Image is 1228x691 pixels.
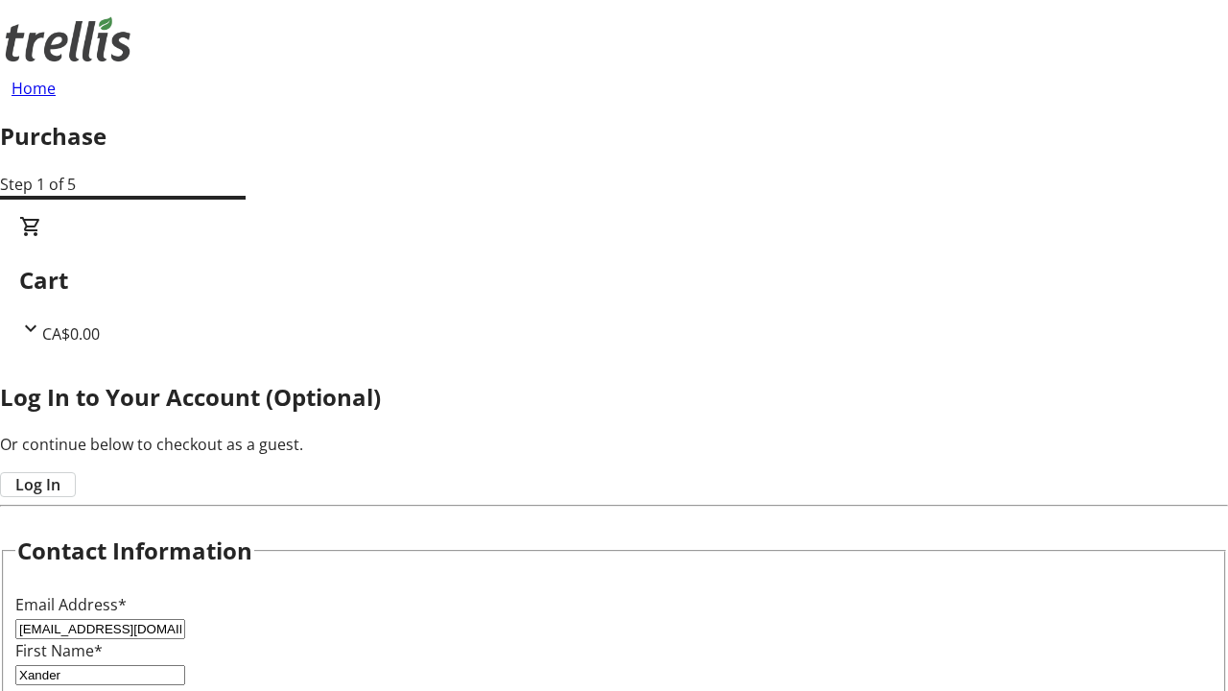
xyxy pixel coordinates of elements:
span: CA$0.00 [42,323,100,345]
span: Log In [15,473,60,496]
label: Email Address* [15,594,127,615]
div: CartCA$0.00 [19,215,1209,345]
label: First Name* [15,640,103,661]
h2: Cart [19,263,1209,298]
h2: Contact Information [17,534,252,568]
